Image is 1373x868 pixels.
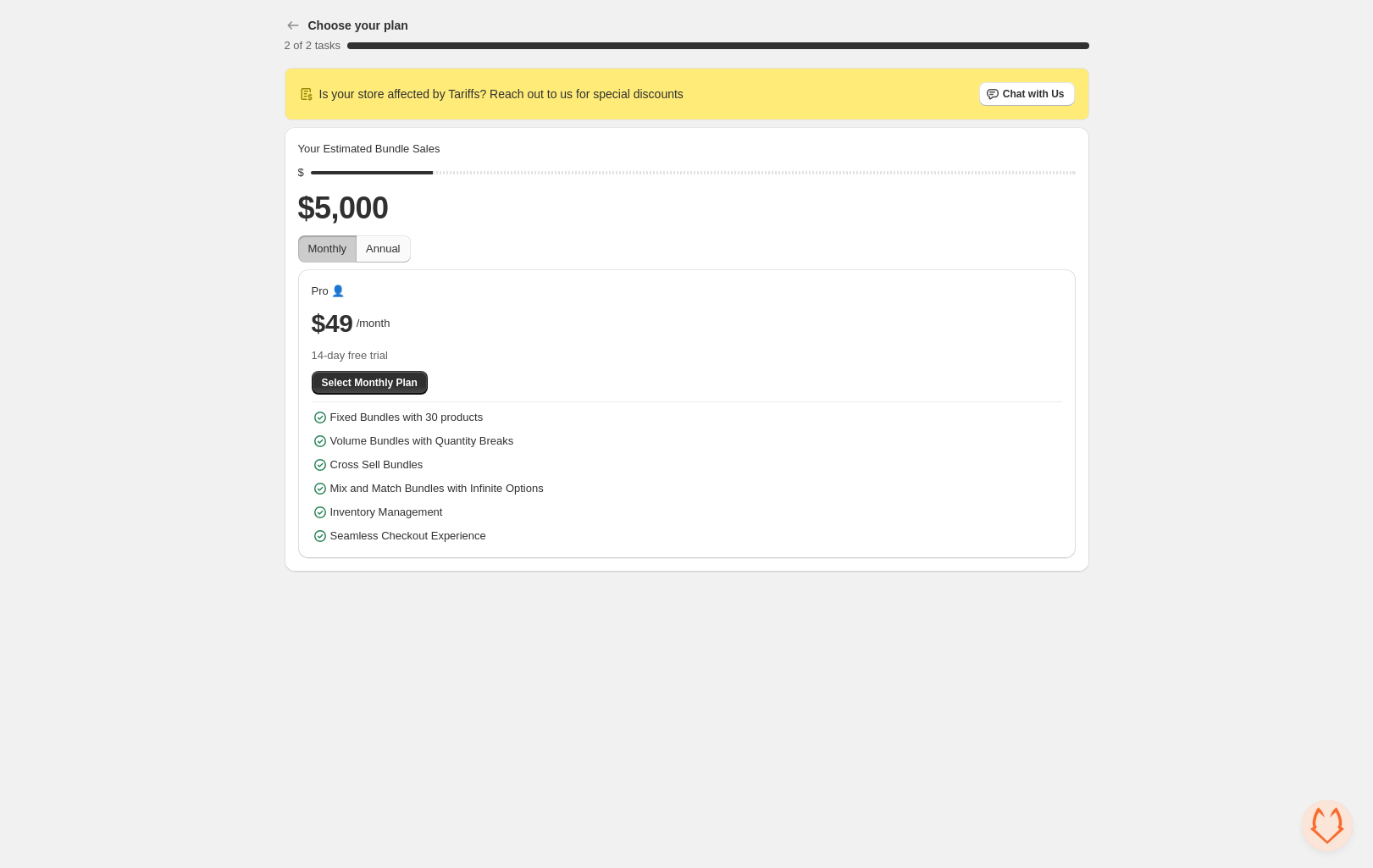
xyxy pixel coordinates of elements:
span: Seamless Checkout Experience [330,528,486,545]
div: $ [298,164,304,181]
span: Volume Bundles with Quantity Breaks [330,433,514,450]
button: Chat with Us [979,82,1075,106]
span: Mix and Match Bundles with Infinite Options [330,480,544,497]
span: 14-day free trial [312,347,1062,364]
span: Monthly [308,242,347,255]
span: Fixed Bundles with 30 products [330,409,484,426]
button: Select Monthly Plan [312,371,428,395]
h2: $5,000 [298,188,1076,229]
span: Annual [366,242,400,255]
span: Chat with Us [1003,87,1065,101]
span: Cross Sell Bundles [330,456,424,473]
span: 2 of 2 tasks [285,39,340,52]
h3: Choose your plan [308,17,408,34]
span: Select Monthly Plan [322,376,418,390]
span: /month [357,315,390,332]
span: Your Estimated Bundle Sales [298,141,440,158]
span: $49 [312,307,353,340]
button: Annual [356,235,410,263]
span: Inventory Management [330,504,443,521]
span: Pro 👤 [312,283,346,300]
span: Is your store affected by Tariffs? Reach out to us for special discounts [319,86,684,102]
button: Monthly [298,235,357,263]
div: Open chat [1302,800,1353,851]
